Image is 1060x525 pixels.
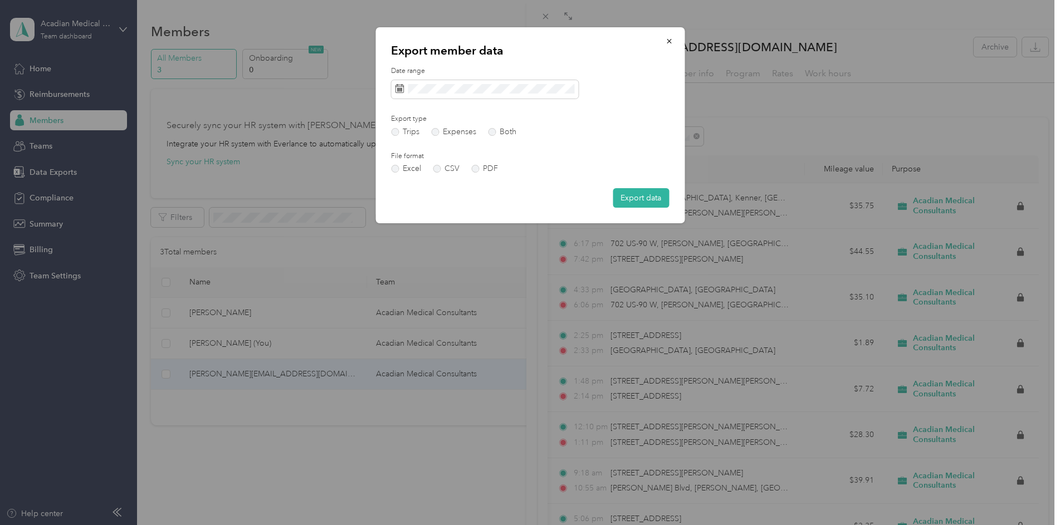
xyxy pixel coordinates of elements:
iframe: Everlance-gr Chat Button Frame [998,463,1060,525]
label: Expenses [431,128,476,136]
label: Excel [391,165,421,173]
label: File format [391,151,516,161]
button: Export data [613,188,669,208]
label: PDF [471,165,498,173]
label: Both [488,128,516,136]
p: Export member data [391,43,669,58]
label: Export type [391,114,516,124]
label: CSV [433,165,460,173]
label: Trips [391,128,419,136]
label: Date range [391,66,669,76]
